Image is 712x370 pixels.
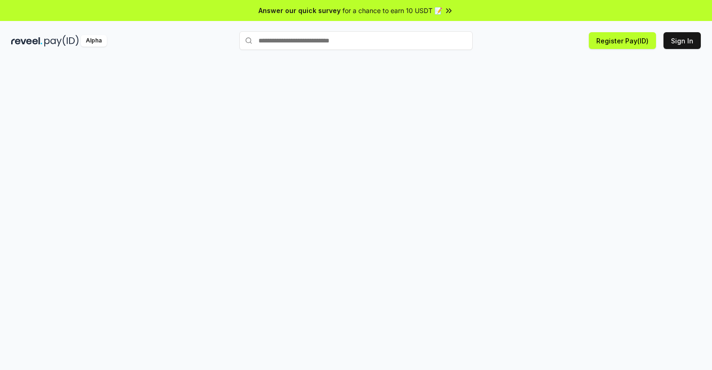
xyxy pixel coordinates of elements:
[342,6,442,15] span: for a chance to earn 10 USDT 📝
[589,32,656,49] button: Register Pay(ID)
[44,35,79,47] img: pay_id
[11,35,42,47] img: reveel_dark
[81,35,107,47] div: Alpha
[663,32,701,49] button: Sign In
[258,6,341,15] span: Answer our quick survey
